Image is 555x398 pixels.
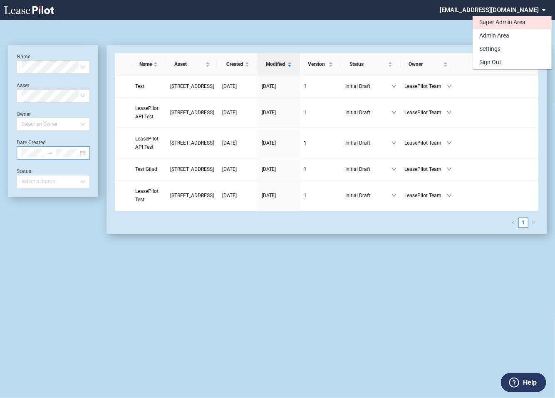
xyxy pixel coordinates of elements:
div: Settings [479,45,500,53]
button: Help [501,373,546,392]
div: Admin Area [479,32,509,40]
div: Super Admin Area [479,18,525,27]
div: Sign Out [479,58,501,67]
label: Help [523,377,537,388]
